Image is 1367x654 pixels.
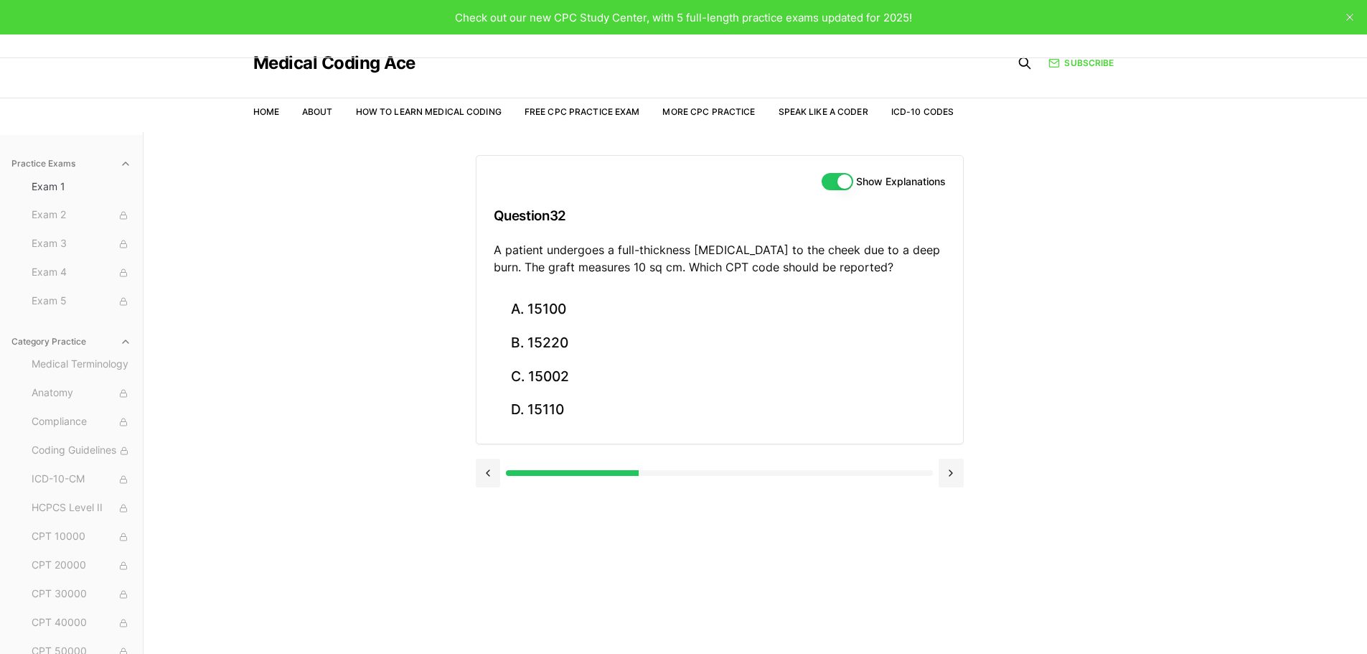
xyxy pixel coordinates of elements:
button: C. 15002 [494,360,946,393]
button: close [1338,6,1361,29]
button: A. 15100 [494,293,946,327]
button: Medical Terminology [26,353,137,376]
span: ICD-10-CM [32,472,131,487]
button: B. 15220 [494,327,946,360]
a: Medical Coding Ace [253,55,415,72]
p: A patient undergoes a full-thickness [MEDICAL_DATA] to the cheek due to a deep burn. The graft me... [494,241,946,276]
button: Exam 2 [26,204,137,227]
span: Exam 3 [32,236,131,252]
span: Exam 4 [32,265,131,281]
label: Show Explanations [856,177,946,187]
a: Subscribe [1048,57,1114,70]
button: CPT 30000 [26,583,137,606]
button: Exam 1 [26,175,137,198]
button: Exam 4 [26,261,137,284]
a: About [302,106,333,117]
span: Exam 2 [32,207,131,223]
span: CPT 10000 [32,529,131,545]
a: Free CPC Practice Exam [525,106,640,117]
a: More CPC Practice [662,106,755,117]
span: HCPCS Level II [32,500,131,516]
button: Exam 5 [26,290,137,313]
span: CPT 30000 [32,587,131,602]
a: How to Learn Medical Coding [356,106,502,117]
span: CPT 20000 [32,558,131,574]
button: Category Practice [6,330,137,353]
button: CPT 40000 [26,612,137,635]
button: CPT 20000 [26,554,137,577]
span: Compliance [32,414,131,430]
button: Coding Guidelines [26,439,137,462]
span: Medical Terminology [32,357,131,373]
a: ICD-10 Codes [891,106,954,117]
button: Anatomy [26,382,137,405]
button: HCPCS Level II [26,497,137,520]
a: Speak Like a Coder [779,106,868,117]
a: Home [253,106,279,117]
span: Check out our new CPC Study Center, with 5 full-length practice exams updated for 2025! [455,11,912,24]
span: Anatomy [32,386,131,401]
span: Exam 5 [32,294,131,309]
button: D. 15110 [494,393,946,427]
span: Exam 1 [32,179,131,194]
h3: Question 32 [494,195,946,237]
span: Coding Guidelines [32,443,131,459]
button: Exam 3 [26,233,137,256]
button: ICD-10-CM [26,468,137,491]
button: CPT 10000 [26,525,137,548]
button: Practice Exams [6,152,137,175]
button: Compliance [26,411,137,434]
span: CPT 40000 [32,615,131,631]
